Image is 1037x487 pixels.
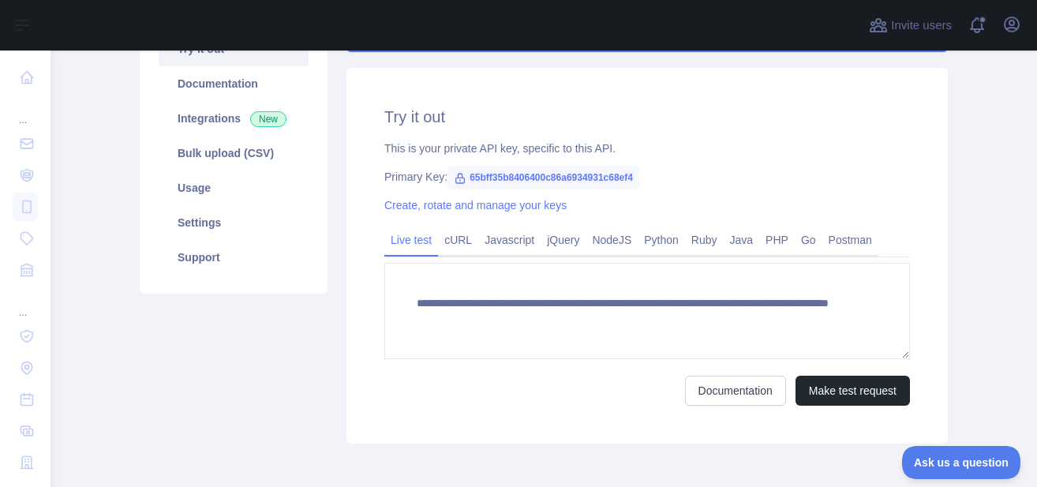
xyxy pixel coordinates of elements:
[541,227,586,253] a: jQuery
[795,227,822,253] a: Go
[159,101,309,136] a: Integrations New
[822,227,878,253] a: Postman
[159,205,309,240] a: Settings
[685,376,786,406] a: Documentation
[796,376,910,406] button: Make test request
[866,13,955,38] button: Invite users
[478,227,541,253] a: Javascript
[384,169,910,185] div: Primary Key:
[724,227,760,253] a: Java
[159,170,309,205] a: Usage
[685,227,724,253] a: Ruby
[447,166,639,189] span: 65bff35b8406400c86a6934931c68ef4
[384,106,910,128] h2: Try it out
[384,140,910,156] div: This is your private API key, specific to this API.
[13,95,38,126] div: ...
[586,227,638,253] a: NodeJS
[13,287,38,319] div: ...
[759,227,795,253] a: PHP
[902,446,1021,479] iframe: Toggle Customer Support
[159,240,309,275] a: Support
[384,227,438,253] a: Live test
[159,136,309,170] a: Bulk upload (CSV)
[384,199,567,212] a: Create, rotate and manage your keys
[638,227,685,253] a: Python
[250,111,286,127] span: New
[891,17,952,35] span: Invite users
[159,66,309,101] a: Documentation
[438,227,478,253] a: cURL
